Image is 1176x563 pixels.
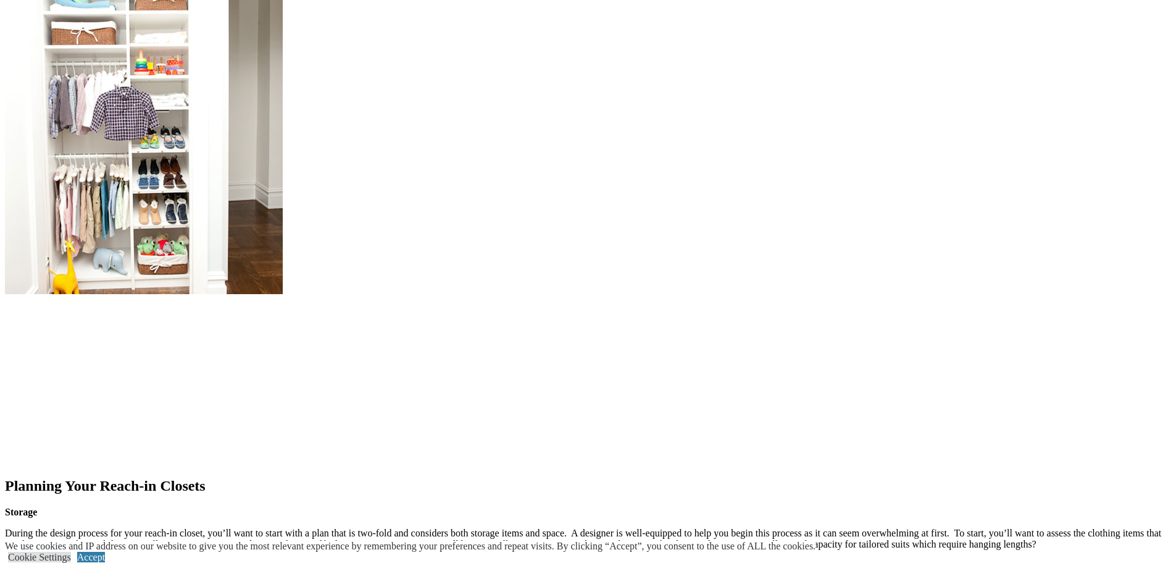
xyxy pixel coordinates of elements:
h2: Planning Your Reach-in Closets [5,478,1171,494]
a: Accept [77,552,105,562]
div: We use cookies and IP address on our website to give you the most relevant experience by remember... [5,541,815,552]
a: Cookie Settings [8,552,71,562]
p: During the design process for your reach-in closet, you’ll want to start with a plan that is two-... [5,528,1171,550]
strong: Storage [5,507,37,517]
